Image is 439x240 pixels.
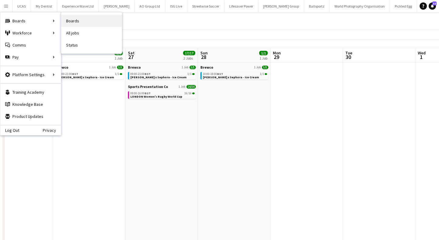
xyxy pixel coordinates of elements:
[130,75,186,79] span: Estée Lauder x Sephora - Ice Cream
[199,54,208,60] span: 28
[0,98,61,110] a: Knowledge Base
[55,65,123,81] div: Brewco1 Job1/109:00-21:00BST1/1[PERSON_NAME] x Sephora - Ice Cream
[128,65,196,70] a: Brewco1 Job1/1
[145,72,151,76] span: BST
[57,0,99,12] button: Experience Wave Ltd
[130,91,195,98] a: 09:00-16:00BST16/16LONDON Women's Rugby World Cup
[203,73,223,76] span: 10:00-18:00
[192,92,195,94] span: 16/16
[0,27,61,39] div: Workforce
[128,50,135,56] span: Sat
[390,0,417,12] button: Pickled Egg
[130,95,182,99] span: LONDON Women's Rugby World Cup
[224,0,258,12] button: Lifesaver Power
[429,2,436,10] a: 32
[330,0,390,12] button: World Photography Organisation
[200,65,268,70] a: Brewco1 Job1/1
[272,54,281,60] span: 29
[0,51,61,63] div: Pay
[55,65,123,70] a: Brewco1 Job1/1
[260,56,267,60] div: 1 Job
[200,50,208,56] span: Sun
[187,0,224,12] button: Streetwise Soccer
[259,51,268,55] span: 1/1
[120,73,122,75] span: 1/1
[61,39,122,51] a: Status
[200,65,213,70] span: Brewco
[115,56,122,60] div: 1 Job
[189,66,196,69] span: 1/1
[130,72,195,79] a: 09:00-21:00BST1/1[PERSON_NAME] x Sephora - Ice Cream
[304,0,330,12] button: Ballsportz
[273,50,281,56] span: Mon
[0,39,61,51] a: Comms
[61,27,122,39] a: All jobs
[262,66,268,69] span: 1/1
[203,72,267,79] a: 10:00-18:00BST1/1[PERSON_NAME] x Sephora - Ice Cream
[61,15,122,27] a: Boards
[192,73,195,75] span: 1/1
[184,92,192,95] span: 16/16
[145,91,151,95] span: BST
[260,73,264,76] span: 1/1
[43,128,61,133] a: Privacy
[99,0,135,12] button: [PERSON_NAME]
[203,75,259,79] span: Estée Lauder x Sephora - Ice Cream
[186,85,196,89] span: 16/16
[55,65,68,70] span: Brewco
[109,66,116,69] span: 1 Job
[128,84,196,100] div: Sports Presentation Co1 Job16/1609:00-16:00BST16/16LONDON Women's Rugby World Cup
[58,72,122,79] a: 09:00-21:00BST1/1[PERSON_NAME] x Sephora - Ice Cream
[58,75,114,79] span: Estée Lauder x Sephora - Ice Cream
[0,110,61,122] a: Product Updates
[72,72,78,76] span: BST
[254,66,261,69] span: 1 Job
[432,2,437,5] span: 32
[417,54,426,60] span: 1
[345,50,352,56] span: Tue
[344,54,352,60] span: 30
[0,15,61,27] div: Boards
[183,51,195,55] span: 17/17
[265,73,267,75] span: 1/1
[258,0,304,12] button: [PERSON_NAME] Group
[200,65,268,81] div: Brewco1 Job1/110:00-18:00BST1/1[PERSON_NAME] x Sephora - Ice Cream
[128,84,196,89] a: Sports Presentation Co1 Job16/16
[135,0,165,12] button: AO Group Ltd
[12,0,31,12] button: UCAS
[0,69,61,81] div: Platform Settings
[187,73,192,76] span: 1/1
[418,50,426,56] span: Wed
[31,0,57,12] button: My Dentist
[127,54,135,60] span: 27
[128,65,141,70] span: Brewco
[130,73,151,76] span: 09:00-21:00
[217,72,223,76] span: BST
[182,66,188,69] span: 1 Job
[117,66,123,69] span: 1/1
[165,0,187,12] button: ISG Live
[128,84,168,89] span: Sports Presentation Co
[0,86,61,98] a: Training Academy
[183,56,195,60] div: 2 Jobs
[58,73,78,76] span: 09:00-21:00
[115,73,119,76] span: 1/1
[128,65,196,84] div: Brewco1 Job1/109:00-21:00BST1/1[PERSON_NAME] x Sephora - Ice Cream
[179,85,185,89] span: 1 Job
[130,92,151,95] span: 09:00-16:00
[0,128,19,133] a: Log Out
